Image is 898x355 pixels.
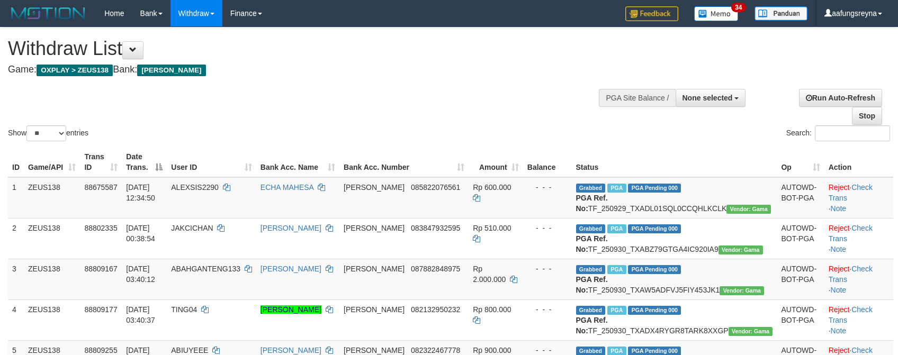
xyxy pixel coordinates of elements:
td: 2 [8,218,24,259]
span: [DATE] 03:40:12 [126,265,155,284]
a: [PERSON_NAME] [261,224,321,232]
th: Bank Acc. Name: activate to sort column ascending [256,147,339,177]
td: TF_250930_TXAW5ADFVJ5FIY453JK1 [572,259,777,299]
div: - - - [527,263,568,274]
a: Reject [829,265,850,273]
span: Vendor URL: https://trx31.1velocity.biz [726,205,771,214]
th: Date Trans.: activate to sort column descending [122,147,167,177]
label: Search: [786,125,890,141]
td: ZEUS138 [24,177,80,219]
th: User ID: activate to sort column ascending [167,147,256,177]
div: - - - [527,223,568,233]
th: Trans ID: activate to sort column ascending [80,147,122,177]
span: Marked by aafsreyleap [607,224,626,233]
a: Check Trans [829,305,873,324]
span: None selected [683,94,733,102]
span: Marked by aaftanly [607,306,626,315]
td: · · [824,259,893,299]
a: Note [831,286,847,294]
span: 88809255 [84,346,117,354]
a: Reject [829,305,850,314]
span: ABIUYEEE [171,346,208,354]
a: Check Trans [829,224,873,243]
span: Grabbed [576,306,606,315]
span: OXPLAY > ZEUS138 [37,65,113,76]
span: [PERSON_NAME] [137,65,205,76]
span: [DATE] 12:34:50 [126,183,155,202]
span: Copy 082322467778 to clipboard [411,346,460,354]
span: Copy 083847932595 to clipboard [411,224,460,232]
a: ECHA MAHESA [261,183,313,192]
a: Run Auto-Refresh [799,89,882,107]
a: Note [831,326,847,335]
span: 88809177 [84,305,117,314]
span: [PERSON_NAME] [344,224,405,232]
span: PGA Pending [628,265,681,274]
th: Balance [523,147,572,177]
th: Game/API: activate to sort column ascending [24,147,80,177]
span: 88802335 [84,224,117,232]
span: JAKCICHAN [171,224,213,232]
span: Rp 2.000.000 [473,265,506,284]
span: [DATE] 03:40:37 [126,305,155,324]
span: Grabbed [576,184,606,193]
span: [PERSON_NAME] [344,305,405,314]
a: [PERSON_NAME] [261,305,321,314]
a: Check Trans [829,265,873,284]
td: 1 [8,177,24,219]
td: · · [824,177,893,219]
a: Stop [852,107,882,125]
a: Reject [829,224,850,232]
img: Feedback.jpg [625,6,678,21]
span: [PERSON_NAME] [344,183,405,192]
span: Copy 087882848975 to clipboard [411,265,460,273]
th: ID [8,147,24,177]
td: AUTOWD-BOT-PGA [777,299,824,340]
div: - - - [527,182,568,193]
b: PGA Ref. No: [576,316,608,335]
span: Grabbed [576,224,606,233]
th: Op: activate to sort column ascending [777,147,824,177]
span: [PERSON_NAME] [344,346,405,354]
button: None selected [676,89,746,107]
img: panduan.png [755,6,807,21]
input: Search: [815,125,890,141]
span: Vendor URL: https://trx31.1velocity.biz [720,286,764,295]
span: ABAHGANTENG133 [171,265,240,273]
a: Note [831,245,847,253]
a: Reject [829,346,850,354]
span: Rp 600.000 [473,183,511,192]
span: PGA Pending [628,306,681,315]
div: PGA Site Balance / [599,89,675,107]
b: PGA Ref. No: [576,275,608,294]
a: [PERSON_NAME] [261,346,321,354]
span: Marked by aaftanly [607,265,626,274]
span: Rp 800.000 [473,305,511,314]
span: Copy 085822076561 to clipboard [411,183,460,192]
td: ZEUS138 [24,299,80,340]
span: Rp 510.000 [473,224,511,232]
span: Grabbed [576,265,606,274]
span: 88809167 [84,265,117,273]
a: [PERSON_NAME] [261,265,321,273]
span: ALEXSIS2290 [171,183,219,192]
td: TF_250930_TXABZ79GTGA4IC920IA9 [572,218,777,259]
h1: Withdraw List [8,38,588,59]
td: AUTOWD-BOT-PGA [777,259,824,299]
div: - - - [527,304,568,315]
span: Rp 900.000 [473,346,511,354]
b: PGA Ref. No: [576,194,608,213]
td: 3 [8,259,24,299]
td: ZEUS138 [24,218,80,259]
td: · · [824,218,893,259]
img: Button%20Memo.svg [694,6,739,21]
span: Vendor URL: https://trx31.1velocity.biz [719,245,763,254]
span: [DATE] 00:38:54 [126,224,155,243]
b: PGA Ref. No: [576,234,608,253]
th: Status [572,147,777,177]
td: TF_250930_TXADX4RYGR8TARK8XXGP [572,299,777,340]
span: PGA Pending [628,184,681,193]
span: Copy 082132950232 to clipboard [411,305,460,314]
a: Check Trans [829,183,873,202]
span: TING04 [171,305,197,314]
